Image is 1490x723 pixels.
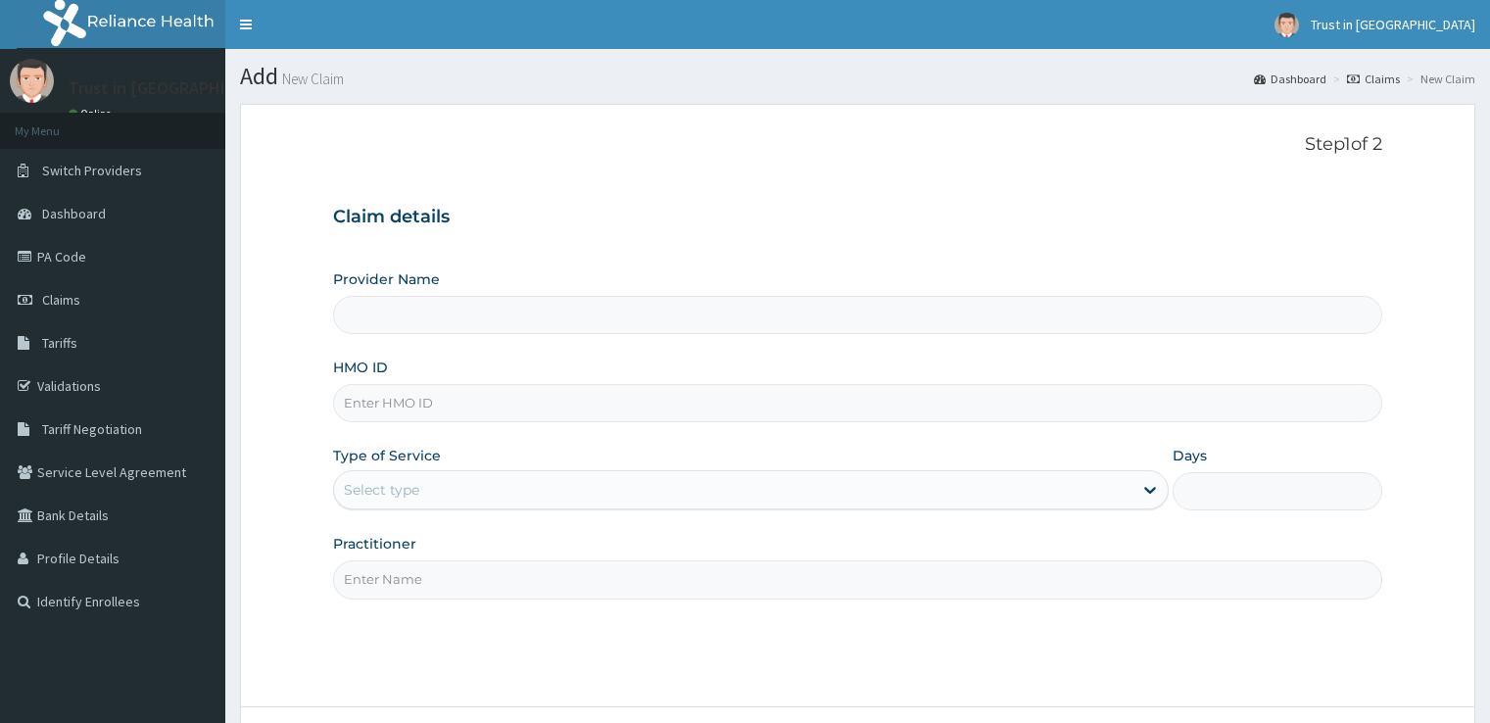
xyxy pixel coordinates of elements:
[333,560,1381,599] input: Enter Name
[333,534,416,554] label: Practitioner
[240,64,1475,89] h1: Add
[10,59,54,103] img: User Image
[1274,13,1299,37] img: User Image
[333,446,441,465] label: Type of Service
[333,384,1381,422] input: Enter HMO ID
[42,420,142,438] span: Tariff Negotiation
[278,72,344,86] small: New Claim
[1173,446,1207,465] label: Days
[1254,71,1326,87] a: Dashboard
[1402,71,1475,87] li: New Claim
[69,79,292,97] p: Trust in [GEOGRAPHIC_DATA]
[69,107,116,120] a: Online
[344,480,419,500] div: Select type
[333,269,440,289] label: Provider Name
[333,207,1381,228] h3: Claim details
[42,334,77,352] span: Tariffs
[1311,16,1475,33] span: Trust in [GEOGRAPHIC_DATA]
[42,205,106,222] span: Dashboard
[42,162,142,179] span: Switch Providers
[333,358,388,377] label: HMO ID
[333,134,1381,156] p: Step 1 of 2
[42,291,80,309] span: Claims
[1347,71,1400,87] a: Claims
